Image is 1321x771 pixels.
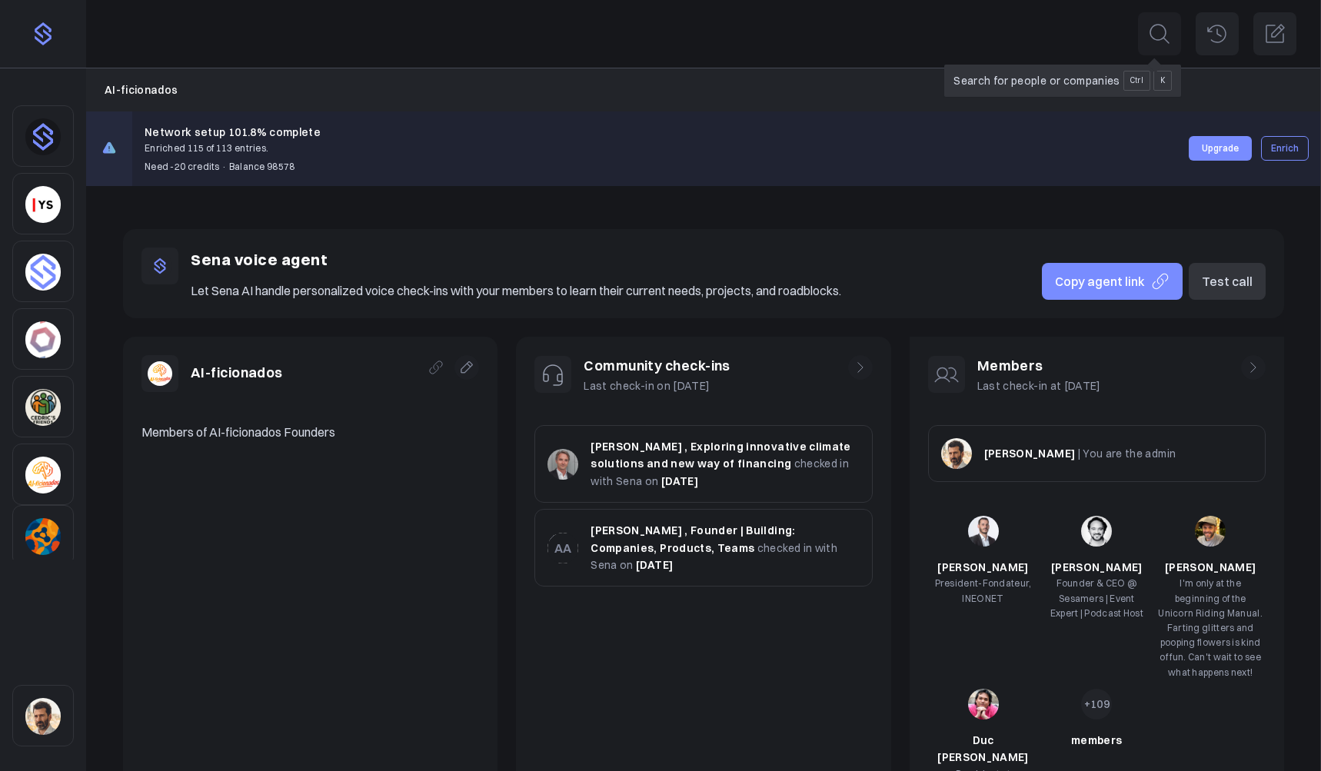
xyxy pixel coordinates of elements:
img: sqr4epb0z8e5jm577i6jxqftq3ng [941,438,972,469]
img: 8ceafa2c01f3dc4fc8b01cc7f98142b385694bda.jpg [1195,516,1226,547]
p: Enriched 115 of 113 entries. [145,141,321,155]
button: Enrich [1261,136,1309,161]
span: Duc [PERSON_NAME] [937,733,1029,764]
img: 6e8954401562d3d38b92d1893ab6b654fa8cd505.jpg [547,533,578,563]
div: Search for people or companies [953,71,1172,91]
img: purple-logo-f4f985042447f6d3a21d9d2f6d8e0030207d587b440d52f708815e5968048218.png [31,22,55,46]
span: [PERSON_NAME] [937,560,1029,574]
nav: Breadcrumb [105,81,1303,98]
h1: Community check-ins [584,355,730,377]
img: sqr4epb0z8e5jm577i6jxqftq3ng [25,698,61,735]
img: 207cd44fa05c5f368cb4ce8bc88ce57232dceb72.jpg [968,516,999,547]
span: | You are the admin [1078,447,1176,460]
img: 4160b39033ad9547f7904ff50df69ee0ed5622db.jpg [547,449,578,480]
img: 6gff4iocxuy891buyeergockefh7 [25,518,61,555]
img: 4sptar4mobdn0q43dsu7jy32kx6j [25,254,61,291]
p: Members of AI-ficionados Founders [141,423,479,441]
p: Need -20 credits · Balance 98578 [145,159,321,174]
img: 2jp1kfh9ib76c04m8niqu4f45e0u [25,457,61,494]
button: Test call [1189,263,1266,300]
span: checked in with Sena on [591,457,849,487]
span: members [1071,733,1122,747]
a: AI-ficionados [105,81,178,98]
span: [PERSON_NAME] [1051,560,1143,574]
div: Ctrl [1123,71,1150,91]
img: c2fa77103a124758c4ae48524c4ac2001756d3e4.jpg [1081,516,1112,547]
img: yorkseed.co [25,186,61,223]
h1: Members [977,355,1101,377]
span: [PERSON_NAME] , Founder | Building: Companies, Products, Teams [591,523,795,554]
span: Founder & CEO @ Sesamers | Event Expert | Podcast Host [1050,577,1143,618]
button: Copy agent link [1042,263,1183,300]
p: Let Sena AI handle personalized voice check-ins with your members to learn their current needs, p... [191,281,841,300]
p: Sena voice agent [191,248,841,272]
button: [PERSON_NAME] , Exploring innovative climate solutions and new way of financing checked in with S... [534,425,872,503]
span: [DATE] [636,558,673,572]
span: I'm only at the beginning of the Unicorn Riding Manual. Farting glitters and pooping flowers is k... [1158,577,1263,677]
span: [PERSON_NAME] [1165,560,1256,574]
img: 3pj2efuqyeig3cua8agrd6atck9r [25,389,61,426]
img: be963f9626d79baa0fb400bfd4d3aa2cb7203839.jpg [968,689,999,719]
p: Last check-in on [DATE] [584,377,730,394]
h1: AI-ficionados [191,362,283,384]
span: Copy agent link [1055,272,1145,291]
button: Upgrade [1189,136,1252,161]
p: +109 [1084,696,1110,713]
div: K [1153,71,1172,91]
img: 2jp1kfh9ib76c04m8niqu4f45e0u [148,361,172,386]
span: [PERSON_NAME] [984,447,1076,460]
span: [PERSON_NAME] , Exploring innovative climate solutions and new way of financing [591,440,850,470]
p: Last check-in at [DATE] [977,377,1101,394]
img: dhnou9yomun9587rl8johsq6w6vr [25,118,61,155]
img: 4hc3xb4og75h35779zhp6duy5ffo [25,321,61,358]
span: President-Fondateur, INEONET [935,577,1032,603]
button: [PERSON_NAME] , Founder | Building: Companies, Products, Teams checked in with Sena on [DATE] [534,509,872,587]
h3: Network setup 101.8% complete [145,124,321,141]
span: [DATE] [661,474,698,488]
